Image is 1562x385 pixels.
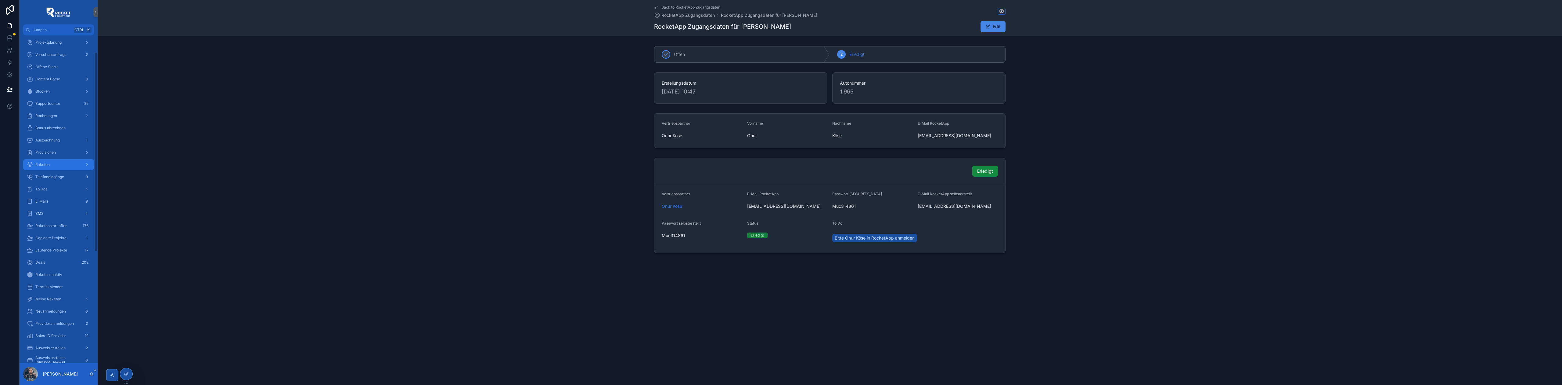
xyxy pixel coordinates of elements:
span: Nachname [832,121,851,126]
span: Jump to... [33,28,71,32]
span: K [86,28,91,32]
div: 0 [83,308,90,315]
span: Geplante Projekte [35,236,67,240]
span: Erstellungsdatum [662,80,820,86]
span: Offene Starts [35,64,58,69]
a: Telefoneingänge3 [23,171,94,182]
span: E-Mail RocketApp selbsterstellt [918,192,972,196]
span: [DATE] 10:47 [662,87,820,96]
span: Ausweis erstellen [35,346,66,350]
a: Meine Raketen [23,294,94,305]
div: 4 [83,210,90,217]
span: Auszeichnung [35,138,60,143]
span: Onur [747,133,828,139]
a: Ausweis erstellen [PERSON_NAME]0 [23,355,94,366]
span: Vorschussanfrage [35,52,67,57]
span: 1.965 [840,87,998,96]
div: 12 [83,332,90,339]
a: Rechnungen [23,110,94,121]
a: Offene Starts [23,61,94,72]
a: E-Mails9 [23,196,94,207]
span: Raketen [35,162,50,167]
a: Bitte Onur Köse in RocketApp anmelden [832,234,917,242]
a: Laufende Projekte17 [23,245,94,256]
span: Passwort [SECURITY_DATA] [832,192,882,196]
span: Onur Köse [662,133,682,139]
a: Raketen [23,159,94,170]
span: Neuanmeldungen [35,309,66,314]
span: RocketApp Zugangsdaten für [PERSON_NAME] [721,12,817,18]
div: 176 [81,222,90,229]
a: Glocken [23,86,94,97]
span: Supportcenter [35,101,60,106]
span: RocketApp Zugangsdaten [661,12,715,18]
span: Autonummer [840,80,998,86]
a: Back to RocketApp Zugangsdaten [654,5,720,10]
a: Deals202 [23,257,94,268]
div: 1 [83,234,90,242]
span: Provisionen [35,150,56,155]
span: Rechnungen [35,113,57,118]
span: E-Mail RocketApp [918,121,949,126]
span: Content Börse [35,77,60,82]
span: Provideranmeldungen [35,321,74,326]
div: 2 [83,320,90,327]
span: Passwort selbsterstellt [662,221,701,226]
button: Jump to...CtrlK [23,24,94,35]
a: Sales-ID Provider12 [23,330,94,341]
span: [EMAIL_ADDRESS][DOMAIN_NAME] [747,203,828,209]
a: Provisionen [23,147,94,158]
div: 25 [82,100,90,107]
span: Vertriebspartner [662,121,690,126]
span: Raketen inaktiv [35,272,62,277]
a: Vorschussanfrage2 [23,49,94,60]
div: 202 [80,259,90,266]
button: Erledigt [972,166,998,177]
button: Edit [981,21,1006,32]
a: Projektplanung [23,37,94,48]
div: Erledigt [751,233,764,238]
span: To Do [832,221,842,226]
a: RocketApp Zugangsdaten [654,12,715,18]
div: 2 [83,51,90,58]
span: Laufende Projekte [35,248,67,253]
a: Terminkalender [23,281,94,292]
a: Geplante Projekte1 [23,233,94,244]
span: Ausweis erstellen [PERSON_NAME] [35,355,81,365]
div: 9 [83,198,90,205]
a: Ausweis erstellen2 [23,343,94,354]
div: 0 [83,357,90,364]
a: Provideranmeldungen2 [23,318,94,329]
span: Raketenstart offen [35,223,67,228]
h1: RocketApp Zugangsdaten für [PERSON_NAME] [654,22,791,31]
span: Bitte Onur Köse in RocketApp anmelden [835,235,915,241]
div: scrollable content [20,35,98,363]
span: To Dos [35,187,47,192]
span: Offen [674,51,685,57]
span: E-Mail RocketApp [747,192,779,196]
a: Content Börse0 [23,74,94,85]
span: Meine Raketen [35,297,61,302]
span: Sales-ID Provider [35,333,66,338]
span: Status [747,221,758,226]
a: To Dos [23,184,94,195]
p: [PERSON_NAME] [43,371,78,377]
a: Supportcenter25 [23,98,94,109]
span: Deals [35,260,45,265]
span: [EMAIL_ADDRESS][DOMAIN_NAME] [918,203,998,209]
div: 1 [83,137,90,144]
div: 0 [83,75,90,83]
span: [EMAIL_ADDRESS][DOMAIN_NAME] [918,133,998,139]
a: Onur Köse [662,203,682,209]
div: 3 [83,173,90,181]
a: Raketenstart offen176 [23,220,94,231]
span: Muc314861 [662,233,742,239]
span: SMS [35,211,44,216]
span: Terminkalender [35,284,63,289]
span: 2 [840,52,843,57]
span: Erledigt [977,168,993,174]
span: Vertriebspartner [662,192,690,196]
div: 17 [83,247,90,254]
span: Back to RocketApp Zugangsdaten [661,5,720,10]
span: Erledigt [849,51,865,57]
